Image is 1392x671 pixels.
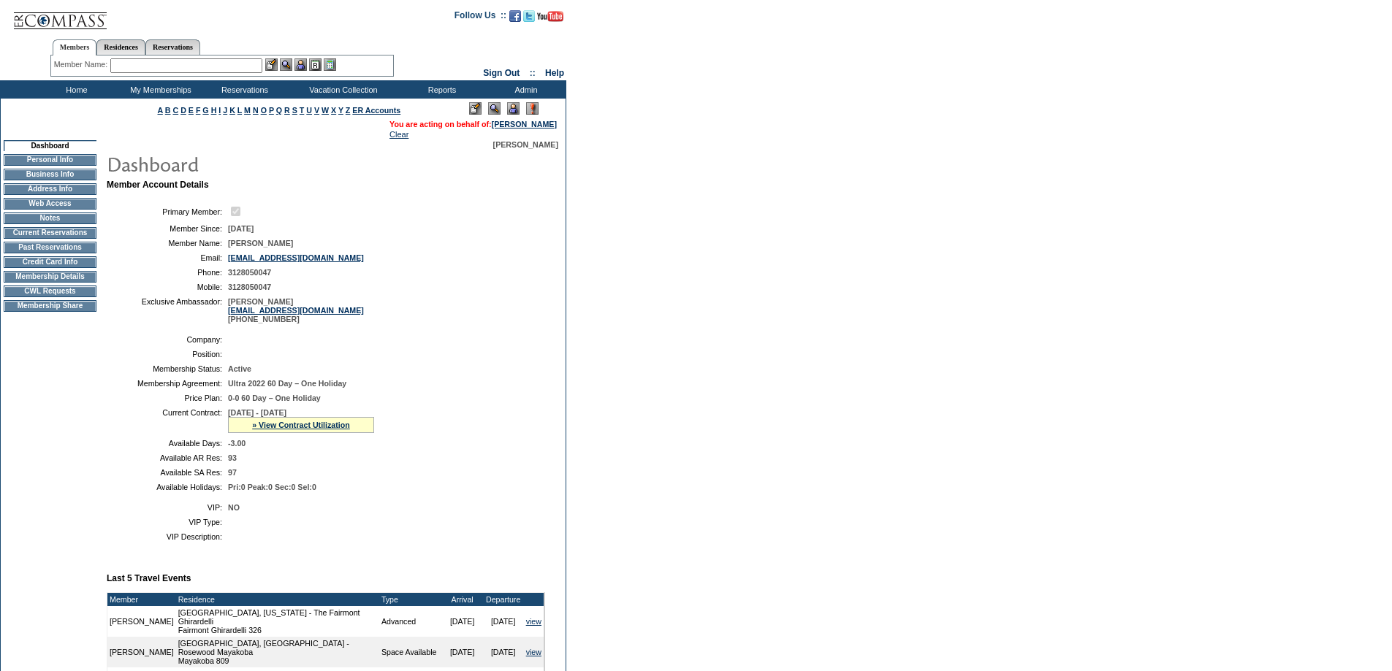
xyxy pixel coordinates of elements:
td: Space Available [379,637,442,667]
td: [DATE] [442,637,483,667]
img: b_calculator.gif [324,58,336,71]
a: K [229,106,235,115]
td: Member Since: [113,224,222,233]
a: Z [346,106,351,115]
a: Residences [96,39,145,55]
td: Type [379,593,442,606]
td: Member Name: [113,239,222,248]
td: Reservations [201,80,285,99]
td: Admin [482,80,566,99]
td: [DATE] [483,637,524,667]
a: Become our fan on Facebook [509,15,521,23]
td: Personal Info [4,154,96,166]
a: X [331,106,336,115]
a: U [306,106,312,115]
span: -3.00 [228,439,246,448]
td: Membership Agreement: [113,379,222,388]
a: F [196,106,201,115]
td: Price Plan: [113,394,222,402]
td: Current Reservations [4,227,96,239]
span: [PERSON_NAME] [228,239,293,248]
td: My Memberships [117,80,201,99]
td: Past Reservations [4,242,96,253]
a: Subscribe to our YouTube Channel [537,15,563,23]
a: H [211,106,217,115]
td: [GEOGRAPHIC_DATA], [GEOGRAPHIC_DATA] - Rosewood Mayakoba Mayakoba 809 [176,637,379,667]
a: O [261,106,267,115]
td: Web Access [4,198,96,210]
a: R [284,106,290,115]
td: Follow Us :: [455,9,506,26]
span: 93 [228,453,237,462]
td: Membership Status: [113,364,222,373]
span: 0-0 60 Day – One Holiday [228,394,321,402]
td: CWL Requests [4,285,96,297]
td: Phone: [113,268,222,277]
td: [DATE] [442,606,483,637]
a: E [189,106,194,115]
td: VIP: [113,503,222,512]
a: Q [276,106,282,115]
td: Business Info [4,169,96,180]
img: Edit Mode [469,102,482,115]
td: Member [107,593,176,606]
img: Become our fan on Facebook [509,10,521,22]
img: Impersonate [294,58,307,71]
td: Arrival [442,593,483,606]
td: Available AR Res: [113,453,222,462]
td: Available SA Res: [113,468,222,477]
td: Exclusive Ambassador: [113,297,222,323]
a: S [292,106,297,115]
span: 3128050047 [228,268,271,277]
span: NO [228,503,240,512]
span: [PERSON_NAME] [PHONE_NUMBER] [228,297,364,323]
span: Active [228,364,251,373]
td: Vacation Collection [285,80,398,99]
a: Help [545,68,564,78]
a: Follow us on Twitter [523,15,535,23]
img: View Mode [488,102,501,115]
td: Available Days: [113,439,222,448]
td: [DATE] [483,606,524,637]
td: Home [33,80,117,99]
span: [PERSON_NAME] [493,140,558,149]
a: M [244,106,251,115]
span: Pri:0 Peak:0 Sec:0 Sel:0 [228,483,316,491]
a: Clear [389,130,408,139]
a: ER Accounts [352,106,400,115]
td: Mobile: [113,283,222,291]
img: pgTtlDashboard.gif [106,149,398,178]
span: [DATE] - [DATE] [228,408,286,417]
a: A [158,106,163,115]
span: 97 [228,468,237,477]
td: Dashboard [4,140,96,151]
a: Members [53,39,97,55]
td: [GEOGRAPHIC_DATA], [US_STATE] - The Fairmont Ghirardelli Fairmont Ghirardelli 326 [176,606,379,637]
a: W [322,106,329,115]
b: Member Account Details [107,180,209,190]
span: :: [530,68,536,78]
td: Membership Share [4,300,96,312]
a: P [269,106,274,115]
img: Log Concern/Member Elevation [526,102,539,115]
a: T [300,106,305,115]
td: Position: [113,350,222,358]
td: [PERSON_NAME] [107,606,176,637]
td: Reports [398,80,482,99]
div: Member Name: [54,58,110,71]
td: Current Contract: [113,408,222,433]
a: B [165,106,171,115]
td: Departure [483,593,524,606]
span: [DATE] [228,224,254,233]
td: Residence [176,593,379,606]
img: Subscribe to our YouTube Channel [537,11,563,22]
img: b_edit.gif [265,58,278,71]
span: Ultra 2022 60 Day – One Holiday [228,379,346,388]
a: V [314,106,319,115]
b: Last 5 Travel Events [107,573,191,583]
td: Notes [4,212,96,224]
a: D [180,106,186,115]
a: L [237,106,242,115]
a: C [172,106,178,115]
td: Membership Details [4,271,96,283]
